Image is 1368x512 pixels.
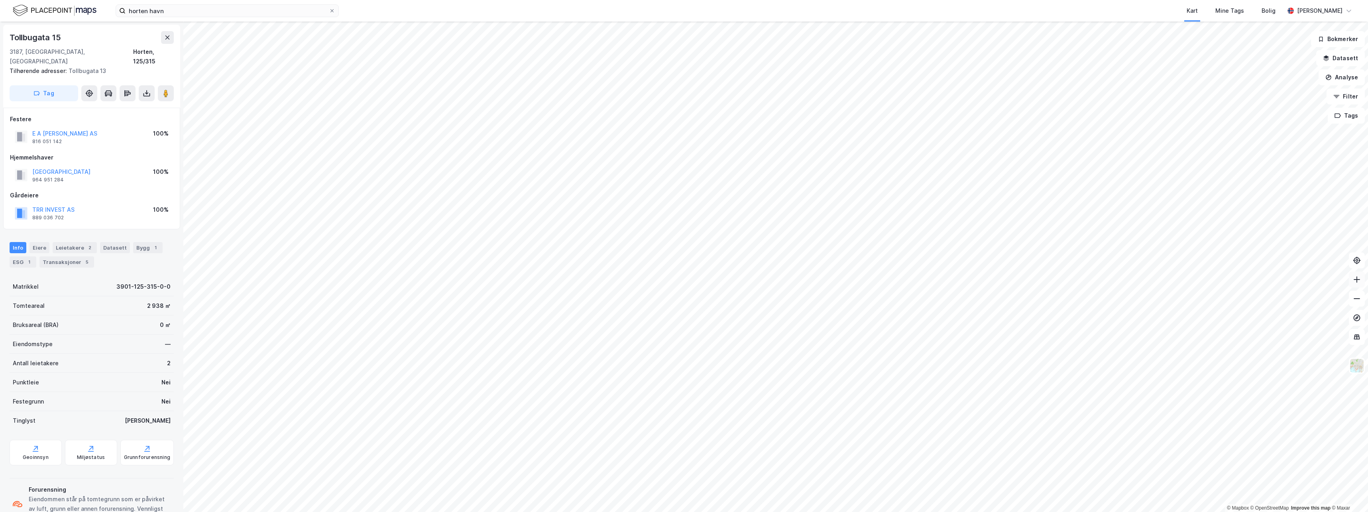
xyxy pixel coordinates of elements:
button: Datasett [1316,50,1365,66]
div: Geoinnsyn [23,454,49,461]
div: Transaksjoner [39,256,94,268]
div: Eiendomstype [13,339,53,349]
div: Miljøstatus [77,454,105,461]
div: Bygg [133,242,163,253]
div: 816 051 142 [32,138,62,145]
div: Tollbugata 15 [10,31,62,44]
div: Kart [1187,6,1198,16]
button: Bokmerker [1311,31,1365,47]
div: Mine Tags [1215,6,1244,16]
button: Filter [1327,89,1365,104]
button: Tag [10,85,78,101]
div: Hjemmelshaver [10,153,173,162]
div: Datasett [100,242,130,253]
div: Horten, 125/315 [133,47,174,66]
img: logo.f888ab2527a4732fd821a326f86c7f29.svg [13,4,96,18]
div: Grunnforurensning [124,454,170,461]
div: 5 [83,258,91,266]
div: Bolig [1262,6,1276,16]
div: 2 [167,358,171,368]
img: Z [1349,358,1364,373]
div: 2 938 ㎡ [147,301,171,311]
div: Info [10,242,26,253]
div: Leietakere [53,242,97,253]
iframe: Chat Widget [1328,474,1368,512]
div: Gårdeiere [10,191,173,200]
div: 100% [153,167,169,177]
div: Festere [10,114,173,124]
button: Analyse [1319,69,1365,85]
div: Forurensning [29,485,171,494]
div: 3187, [GEOGRAPHIC_DATA], [GEOGRAPHIC_DATA] [10,47,133,66]
div: 964 951 284 [32,177,64,183]
div: 889 036 702 [32,215,64,221]
input: Søk på adresse, matrikkel, gårdeiere, leietakere eller personer [126,5,329,17]
div: [PERSON_NAME] [125,416,171,425]
div: 1 [25,258,33,266]
div: Tollbugata 13 [10,66,167,76]
div: 100% [153,205,169,215]
div: — [165,339,171,349]
div: Nei [161,397,171,406]
a: Improve this map [1291,505,1331,511]
span: Tilhørende adresser: [10,67,69,74]
div: Eiere [29,242,49,253]
div: Bruksareal (BRA) [13,320,59,330]
div: Festegrunn [13,397,44,406]
div: 100% [153,129,169,138]
a: OpenStreetMap [1250,505,1289,511]
button: Tags [1328,108,1365,124]
div: [PERSON_NAME] [1297,6,1342,16]
div: Tinglyst [13,416,35,425]
div: 3901-125-315-0-0 [116,282,171,291]
div: Matrikkel [13,282,39,291]
div: ESG [10,256,36,268]
div: 1 [151,244,159,252]
div: Tomteareal [13,301,45,311]
div: Antall leietakere [13,358,59,368]
div: 0 ㎡ [160,320,171,330]
div: Kontrollprogram for chat [1328,474,1368,512]
a: Mapbox [1227,505,1249,511]
div: Punktleie [13,378,39,387]
div: 2 [86,244,94,252]
div: Nei [161,378,171,387]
